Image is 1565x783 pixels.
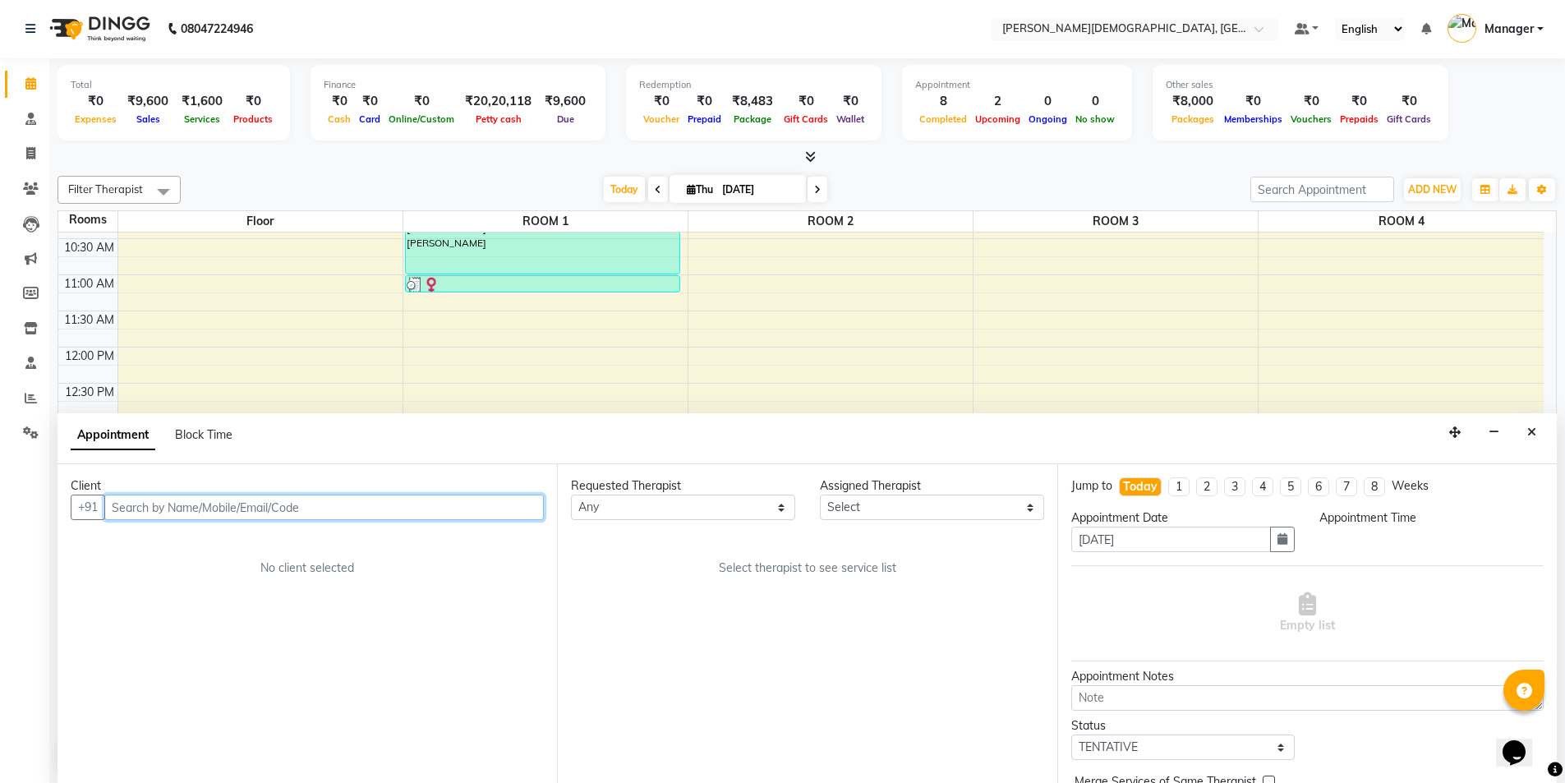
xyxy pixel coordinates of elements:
[1392,477,1429,495] div: Weeks
[971,92,1024,111] div: 2
[1336,477,1357,496] li: 7
[780,113,832,125] span: Gift Cards
[71,113,121,125] span: Expenses
[1196,477,1217,496] li: 2
[1071,509,1296,527] div: Appointment Date
[229,92,277,111] div: ₹0
[406,204,680,274] div: [PERSON_NAME], TK03, 10:00 AM-11:00 AM, [PERSON_NAME]
[974,211,1258,232] span: ROOM 3
[71,495,105,520] button: +91
[683,183,717,196] span: Thu
[1024,92,1071,111] div: 0
[181,6,253,52] b: 08047224946
[324,78,592,92] div: Finance
[71,477,544,495] div: Client
[121,92,175,111] div: ₹9,600
[1336,113,1383,125] span: Prepaids
[68,182,143,196] span: Filter Therapist
[915,78,1119,92] div: Appointment
[384,92,458,111] div: ₹0
[1319,509,1544,527] div: Appointment Time
[1496,717,1549,767] iframe: chat widget
[1408,183,1457,196] span: ADD NEW
[175,427,232,442] span: Block Time
[1252,477,1273,496] li: 4
[1166,92,1220,111] div: ₹8,000
[1220,92,1287,111] div: ₹0
[1167,113,1218,125] span: Packages
[571,477,795,495] div: Requested Therapist
[61,239,117,256] div: 10:30 AM
[1224,477,1245,496] li: 3
[118,211,403,232] span: Floor
[688,211,973,232] span: ROOM 2
[229,113,277,125] span: Products
[406,276,680,292] div: [PERSON_NAME], TK03, 11:00 AM-11:15 AM, MATRA VASTI
[832,113,868,125] span: Wallet
[1336,92,1383,111] div: ₹0
[61,311,117,329] div: 11:30 AM
[1123,478,1158,495] div: Today
[180,113,224,125] span: Services
[1364,477,1385,496] li: 8
[684,92,725,111] div: ₹0
[324,92,355,111] div: ₹0
[324,113,355,125] span: Cash
[538,92,592,111] div: ₹9,600
[403,211,688,232] span: ROOM 1
[1259,211,1544,232] span: ROOM 4
[719,560,896,577] span: Select therapist to see service list
[820,477,1044,495] div: Assigned Therapist
[62,384,117,401] div: 12:30 PM
[1071,527,1272,552] input: yyyy-mm-dd
[1166,78,1435,92] div: Other sales
[1071,668,1544,685] div: Appointment Notes
[1220,113,1287,125] span: Memberships
[725,92,780,111] div: ₹8,483
[971,113,1024,125] span: Upcoming
[730,113,776,125] span: Package
[639,78,868,92] div: Redemption
[1308,477,1329,496] li: 6
[1071,717,1296,735] div: Status
[71,421,155,450] span: Appointment
[104,495,544,520] input: Search by Name/Mobile/Email/Code
[1071,113,1119,125] span: No show
[355,113,384,125] span: Card
[1287,92,1336,111] div: ₹0
[355,92,384,111] div: ₹0
[61,275,117,292] div: 11:00 AM
[915,92,971,111] div: 8
[639,113,684,125] span: Voucher
[639,92,684,111] div: ₹0
[1383,113,1435,125] span: Gift Cards
[717,177,799,202] input: 2025-09-04
[132,113,164,125] span: Sales
[915,113,971,125] span: Completed
[175,92,229,111] div: ₹1,600
[1520,420,1544,445] button: Close
[1404,178,1461,201] button: ADD NEW
[1024,113,1071,125] span: Ongoing
[1383,92,1435,111] div: ₹0
[42,6,154,52] img: logo
[62,348,117,365] div: 12:00 PM
[1287,113,1336,125] span: Vouchers
[71,78,277,92] div: Total
[58,211,117,228] div: Rooms
[1250,177,1394,202] input: Search Appointment
[553,113,578,125] span: Due
[1071,477,1112,495] div: Jump to
[1484,21,1534,38] span: Manager
[1168,477,1190,496] li: 1
[684,113,725,125] span: Prepaid
[472,113,526,125] span: Petty cash
[1448,14,1476,43] img: Manager
[110,560,504,577] div: No client selected
[1280,477,1301,496] li: 5
[1071,92,1119,111] div: 0
[780,92,832,111] div: ₹0
[71,92,121,111] div: ₹0
[458,92,538,111] div: ₹20,20,118
[1280,592,1335,634] span: Empty list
